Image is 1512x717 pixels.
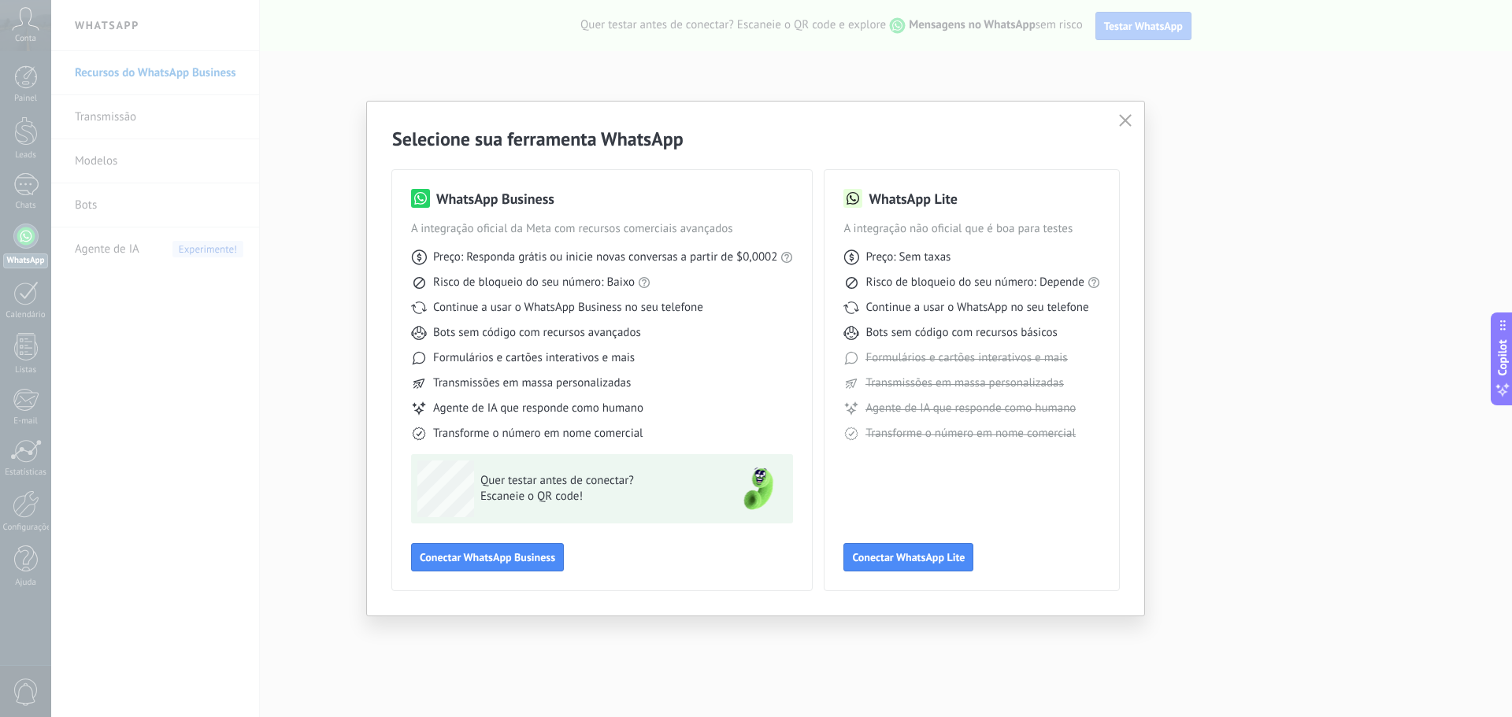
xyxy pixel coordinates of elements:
button: Conectar WhatsApp Business [411,543,564,571]
span: Formulários e cartões interativos e mais [433,350,635,366]
span: Risco de bloqueio do seu número: Baixo [433,275,635,290]
span: Conectar WhatsApp Lite [852,552,965,563]
span: Quer testar antes de conectar? [480,473,710,489]
span: Formulários e cartões interativos e mais [865,350,1067,366]
button: Conectar WhatsApp Lite [843,543,973,571]
span: Transforme o número em nome comercial [865,426,1075,442]
span: Agente de IA que responde como humano [433,401,643,416]
h3: WhatsApp Business [436,189,554,209]
span: Continue a usar o WhatsApp no seu telefone [865,300,1088,316]
span: Preço: Responda grátis ou inicie novas conversas a partir de $0,0002 [433,249,777,265]
span: Bots sem código com recursos avançados [433,325,641,341]
h2: Selecione sua ferramenta WhatsApp [392,127,1119,151]
span: Bots sem código com recursos básicos [865,325,1057,341]
span: Escaneie o QR code! [480,489,710,504]
span: Continue a usar o WhatsApp Business no seu telefone [433,300,703,316]
img: green-phone.png [730,460,787,517]
span: Transforme o número em nome comercial [433,426,643,442]
span: Agente de IA que responde como humano [865,401,1076,416]
span: A integração oficial da Meta com recursos comerciais avançados [411,221,793,237]
span: Preço: Sem taxas [865,249,951,265]
span: A integração não oficial que é boa para testes [843,221,1100,237]
span: Risco de bloqueio do seu número: Depende [865,275,1084,290]
span: Transmissões em massa personalizadas [433,375,631,391]
span: Conectar WhatsApp Business [420,552,555,563]
h3: WhatsApp Lite [869,189,957,209]
span: Copilot [1495,339,1510,375]
span: Transmissões em massa personalizadas [865,375,1063,391]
